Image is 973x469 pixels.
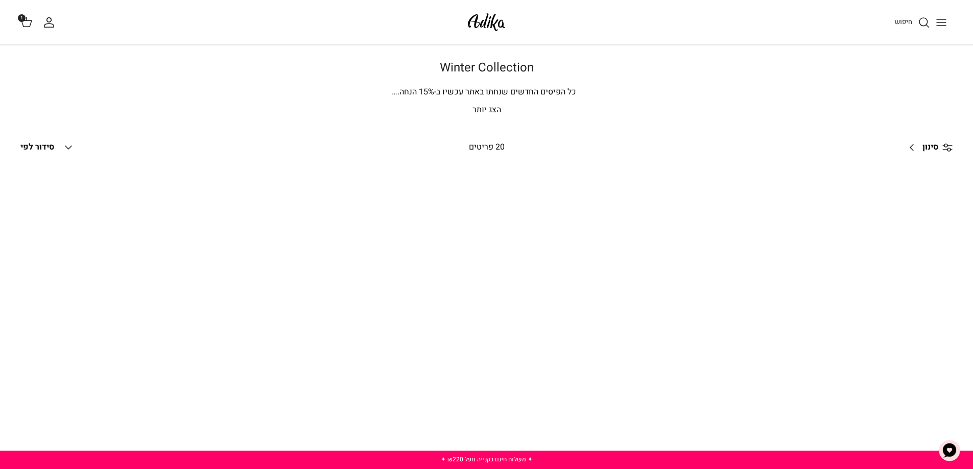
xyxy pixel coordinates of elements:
[20,16,33,29] a: 1
[18,14,26,22] span: 1
[20,136,75,159] button: סידור לפי
[20,141,54,153] span: סידור לפי
[895,16,930,29] a: חיפוש
[441,455,533,464] a: ✦ משלוח חינם בקנייה מעל ₪220 ✦
[902,135,953,160] a: סינון
[922,141,938,154] span: סינון
[129,61,844,76] h1: Winter Collection
[434,86,576,98] span: כל הפיסים החדשים שנחתו באתר עכשיו ב-
[895,17,912,27] span: חיפוש
[465,10,508,34] img: Adika IL
[379,141,594,154] div: 20 פריטים
[934,435,965,466] button: צ'אט
[43,16,59,29] a: החשבון שלי
[392,86,434,98] span: % הנחה.
[129,104,844,117] p: הצג יותר
[419,86,428,98] span: 15
[930,11,953,34] button: Toggle menu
